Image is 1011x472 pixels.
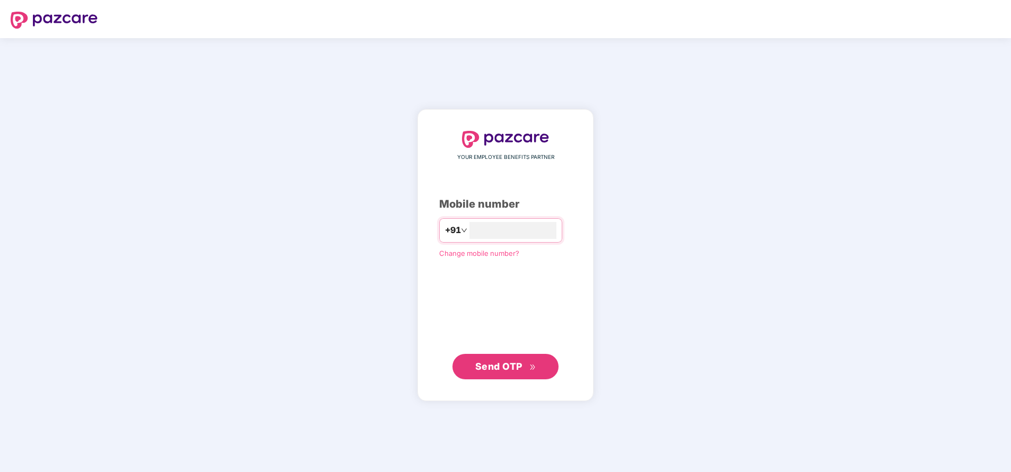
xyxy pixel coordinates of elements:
[529,364,536,371] span: double-right
[457,153,554,162] span: YOUR EMPLOYEE BENEFITS PARTNER
[475,361,522,372] span: Send OTP
[461,227,467,234] span: down
[462,131,549,148] img: logo
[11,12,98,29] img: logo
[439,196,572,212] div: Mobile number
[445,224,461,237] span: +91
[452,354,559,379] button: Send OTPdouble-right
[439,249,519,257] a: Change mobile number?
